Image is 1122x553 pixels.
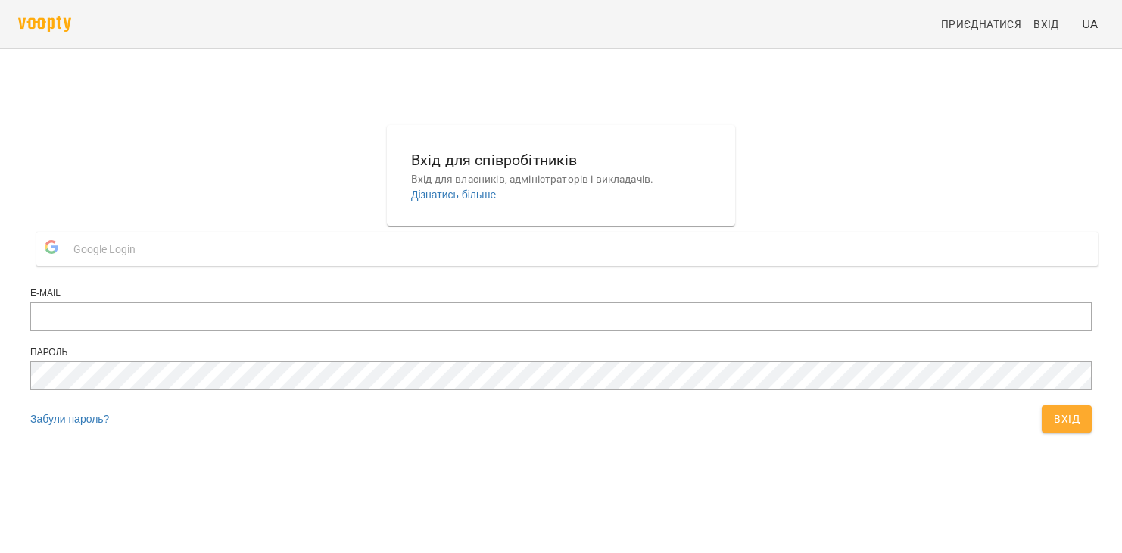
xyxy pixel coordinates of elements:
span: Google Login [73,234,143,264]
span: UA [1082,16,1098,32]
div: Пароль [30,346,1092,359]
button: Вхід [1042,405,1092,433]
button: Вхід для співробітниківВхід для власників, адміністраторів і викладачів.Дізнатись більше [399,136,723,214]
span: Вхід [1033,15,1059,33]
button: Google Login [36,232,1098,266]
a: Дізнатись більше [411,189,496,201]
button: UA [1076,10,1104,38]
span: Вхід [1054,410,1080,428]
span: Приєднатися [941,15,1021,33]
a: Вхід [1027,11,1076,38]
img: voopty.png [18,16,71,32]
p: Вхід для власників, адміністраторів і викладачів. [411,172,711,187]
div: E-mail [30,287,1092,300]
h6: Вхід для співробітників [411,148,711,172]
a: Приєднатися [935,11,1027,38]
a: Забули пароль? [30,413,109,425]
